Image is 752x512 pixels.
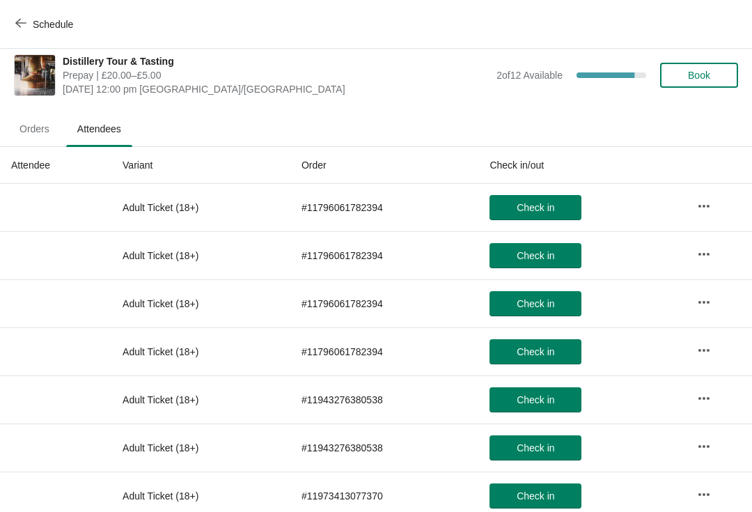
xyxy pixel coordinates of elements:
[290,327,478,375] td: # 11796061782394
[290,184,478,231] td: # 11796061782394
[489,435,581,460] button: Check in
[489,483,581,509] button: Check in
[15,55,55,95] img: Distillery Tour & Tasting
[33,19,73,30] span: Schedule
[517,490,554,502] span: Check in
[489,291,581,316] button: Check in
[489,243,581,268] button: Check in
[688,70,710,81] span: Book
[478,147,686,184] th: Check in/out
[489,339,581,364] button: Check in
[496,70,563,81] span: 2 of 12 Available
[517,394,554,405] span: Check in
[517,202,554,213] span: Check in
[111,424,290,472] td: Adult Ticket (18+)
[290,424,478,472] td: # 11943276380538
[517,298,554,309] span: Check in
[489,387,581,412] button: Check in
[111,147,290,184] th: Variant
[517,250,554,261] span: Check in
[290,231,478,279] td: # 11796061782394
[63,82,489,96] span: [DATE] 12:00 pm [GEOGRAPHIC_DATA]/[GEOGRAPHIC_DATA]
[66,116,132,141] span: Attendees
[660,63,738,88] button: Book
[111,375,290,424] td: Adult Ticket (18+)
[517,346,554,357] span: Check in
[8,116,61,141] span: Orders
[111,184,290,231] td: Adult Ticket (18+)
[517,442,554,453] span: Check in
[111,231,290,279] td: Adult Ticket (18+)
[7,12,84,37] button: Schedule
[290,279,478,327] td: # 11796061782394
[111,327,290,375] td: Adult Ticket (18+)
[111,279,290,327] td: Adult Ticket (18+)
[63,54,489,68] span: Distillery Tour & Tasting
[63,68,489,82] span: Prepay | £20.00–£5.00
[489,195,581,220] button: Check in
[290,147,478,184] th: Order
[290,375,478,424] td: # 11943276380538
